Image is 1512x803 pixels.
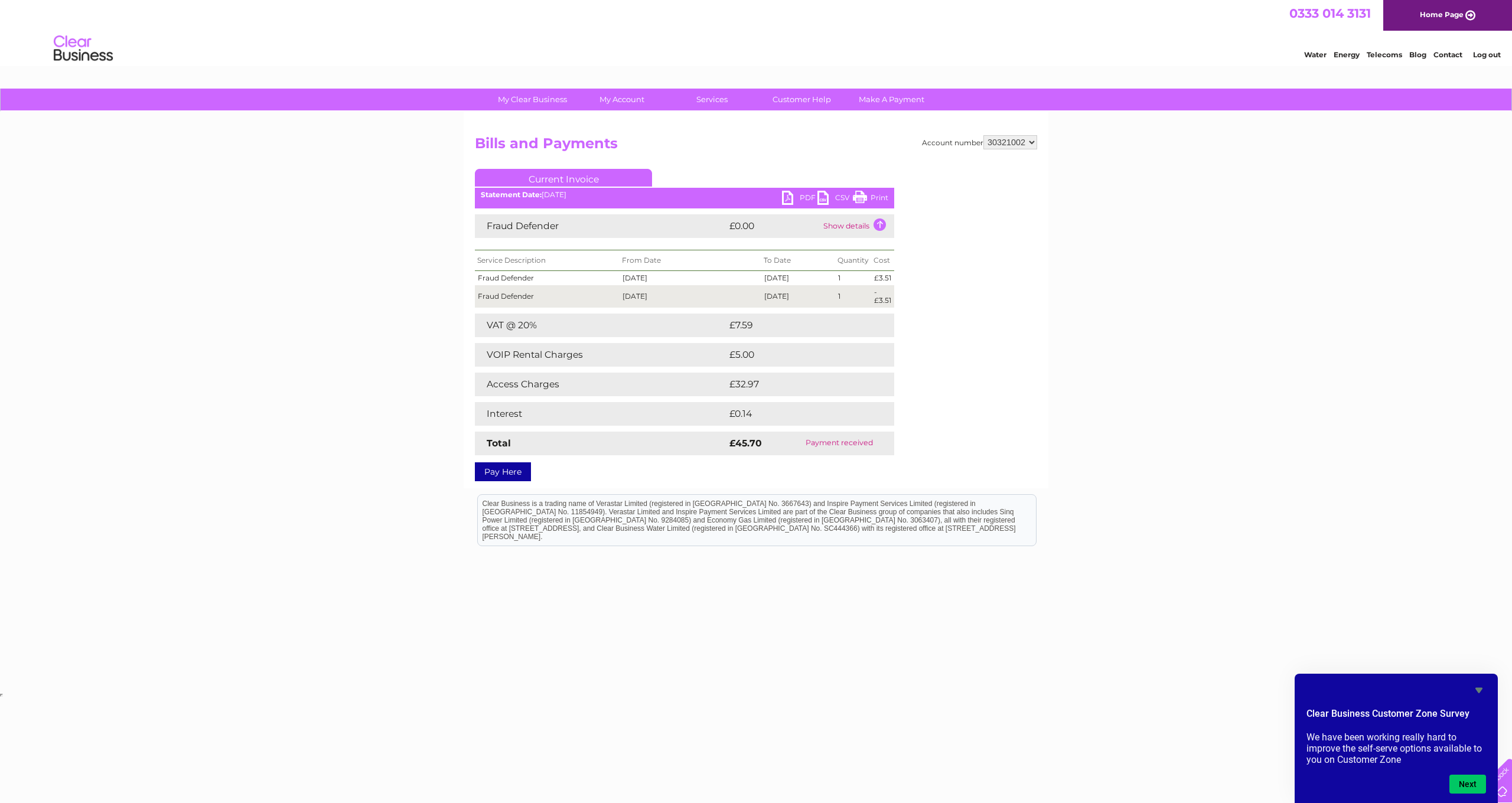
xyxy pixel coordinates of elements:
[53,31,113,67] img: logo.png
[478,6,1036,57] div: Clear Business is a trading name of Verastar Limited (registered in [GEOGRAPHIC_DATA] No. 3667643...
[729,438,762,449] strong: £45.70
[871,271,894,285] td: £3.51
[922,135,1037,149] div: Account number
[475,214,726,238] td: Fraud Defender
[481,190,542,199] b: Statement Date:
[761,250,835,271] th: To Date
[1473,50,1501,59] a: Log out
[784,432,894,455] td: Payment received
[1306,683,1486,794] div: Clear Business Customer Zone Survey
[1367,50,1402,59] a: Telecoms
[475,285,620,308] td: Fraud Defender
[663,89,761,110] a: Services
[573,89,671,110] a: My Account
[853,191,888,208] a: Print
[475,402,726,426] td: Interest
[475,462,531,481] a: Pay Here
[1449,775,1486,794] button: Next question
[835,285,871,308] td: 1
[1306,707,1486,727] h2: Clear Business Customer Zone Survey
[475,169,652,187] a: Current Invoice
[475,271,620,285] td: Fraud Defender
[475,250,620,271] th: Service Description
[761,285,835,308] td: [DATE]
[487,438,511,449] strong: Total
[1289,6,1371,21] a: 0333 014 3131
[475,373,726,396] td: Access Charges
[726,373,870,396] td: £32.97
[726,314,866,337] td: £7.59
[475,135,1037,158] h2: Bills and Payments
[1433,50,1462,59] a: Contact
[726,402,865,426] td: £0.14
[1306,732,1486,765] p: We have been working really hard to improve the self-serve options available to you on Customer Zone
[620,285,761,308] td: [DATE]
[1304,50,1327,59] a: Water
[1472,683,1486,697] button: Hide survey
[726,214,820,238] td: £0.00
[817,191,853,208] a: CSV
[761,271,835,285] td: [DATE]
[620,250,761,271] th: From Date
[871,285,894,308] td: -£3.51
[843,89,940,110] a: Make A Payment
[1334,50,1360,59] a: Energy
[753,89,850,110] a: Customer Help
[726,343,867,367] td: £5.00
[871,250,894,271] th: Cost
[475,191,894,199] div: [DATE]
[1409,50,1426,59] a: Blog
[782,191,817,208] a: PDF
[820,214,894,238] td: Show details
[484,89,581,110] a: My Clear Business
[475,314,726,337] td: VAT @ 20%
[835,250,871,271] th: Quantity
[835,271,871,285] td: 1
[475,343,726,367] td: VOIP Rental Charges
[620,271,761,285] td: [DATE]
